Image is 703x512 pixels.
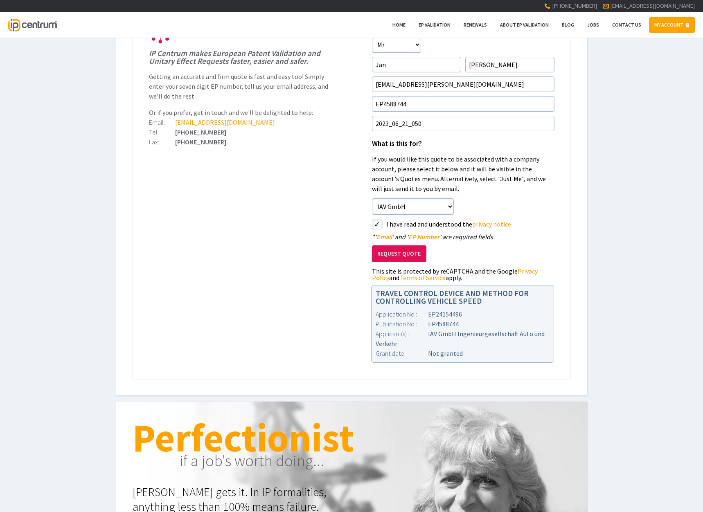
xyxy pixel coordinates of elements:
span: EP Validation & Unitary Effect [178,24,314,38]
div: Publication No : [376,319,428,329]
span: Home [392,22,406,28]
span: EP Number [408,233,439,241]
div: [PHONE_NUMBER] [149,129,331,135]
h1: TRAVEL CONTROL DEVICE AND METHOD FOR CONTROLLING VEHICLE SPEED [376,290,550,305]
a: EP Validation [413,17,456,33]
a: Privacy Policy [372,267,538,282]
input: EP Number [372,96,554,112]
h1: What is this for? [372,140,554,148]
a: Contact Us [607,17,647,33]
a: Jobs [582,17,604,33]
div: Tel: [149,129,175,135]
div: Fax: [149,139,175,145]
input: Your Reference [372,116,554,131]
div: EP24154496 [376,309,550,319]
input: Email [372,76,554,92]
a: About EP Validation [495,17,554,33]
span: Contact Us [612,22,641,28]
span: Email [376,233,392,241]
h1: IP Centrum makes European Patent Validation and Unitary Effect Requests faster, easier and safer. [149,49,331,65]
a: IP Centrum [8,12,56,38]
span: Renewals [464,22,487,28]
div: Grant date : [376,348,428,358]
p: Or if you prefer, get in touch and we'll be delighted to help: [149,108,331,117]
h1: Perfectionist [133,418,570,457]
p: If you would like this quote to be associated with a company account, please select it below and ... [372,154,554,193]
a: Renewals [458,17,492,33]
h2: if a job's worth doing... [180,449,570,473]
a: [EMAIL_ADDRESS][DOMAIN_NAME] [175,118,275,126]
span: Blog [562,22,574,28]
div: EP4588744 [376,319,550,329]
label: styled-checkbox [372,219,383,229]
a: MY ACCOUNT [649,17,695,33]
span: Jobs [587,22,599,28]
button: Request Quote [372,245,426,262]
div: Application No : [376,309,428,319]
span: EP Validation [419,22,451,28]
div: Applicant(s) : [376,329,428,339]
div: [PHONE_NUMBER] [149,139,331,145]
span: About EP Validation [500,22,549,28]
a: privacy notice [472,220,511,228]
p: Getting an accurate and firm quote is fast and easy too! Simply enter your seven digit EP number,... [149,72,331,101]
div: Not granted [376,348,550,358]
div: IAV GmbH Ingenieurgesellschaft Auto und Verkehr [376,329,550,348]
label: I have read and understood the [386,219,554,229]
input: First Name [372,57,461,72]
div: ' ' and ' ' are required fields. [372,234,554,240]
input: Surname [465,57,554,72]
div: Email: [149,119,175,126]
a: Blog [557,17,579,33]
a: Terms of Service [399,274,446,282]
a: Home [387,17,411,33]
span: [PHONE_NUMBER] [552,2,597,9]
a: [EMAIL_ADDRESS][DOMAIN_NAME] [610,2,695,9]
div: This site is protected by reCAPTCHA and the Google and apply. [372,268,554,281]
